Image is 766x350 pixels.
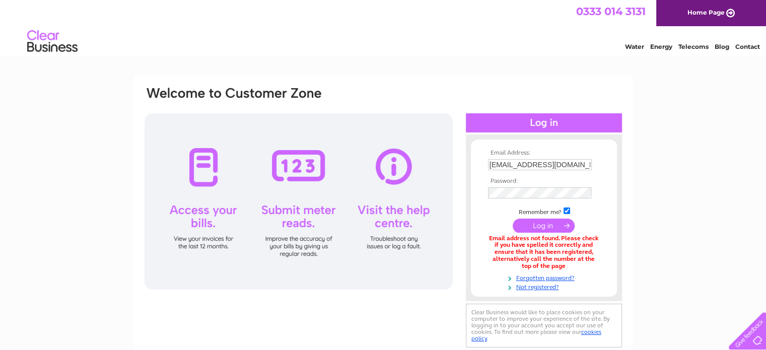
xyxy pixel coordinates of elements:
[735,43,760,50] a: Contact
[488,272,602,282] a: Forgotten password?
[513,219,575,233] input: Submit
[471,328,601,342] a: cookies policy
[485,206,602,216] td: Remember me?
[485,150,602,157] th: Email Address:
[27,26,78,57] img: logo.png
[146,6,621,49] div: Clear Business is a trading name of Verastar Limited (registered in [GEOGRAPHIC_DATA] No. 3667643...
[485,178,602,185] th: Password:
[625,43,644,50] a: Water
[488,235,600,270] div: Email address not found. Please check if you have spelled it correctly and ensure that it has bee...
[715,43,729,50] a: Blog
[576,5,646,18] a: 0333 014 3131
[488,282,602,291] a: Not registered?
[466,304,622,347] div: Clear Business would like to place cookies on your computer to improve your experience of the sit...
[650,43,672,50] a: Energy
[678,43,709,50] a: Telecoms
